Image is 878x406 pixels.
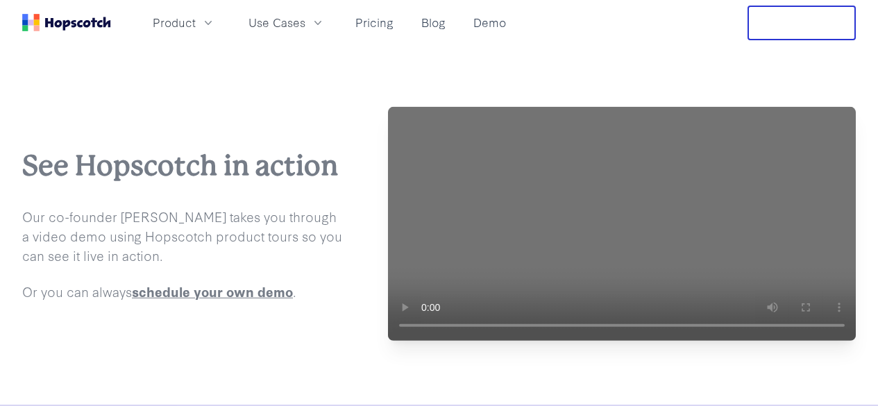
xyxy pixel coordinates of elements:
[153,14,196,31] span: Product
[468,11,512,34] a: Demo
[132,281,293,300] a: schedule your own demo
[748,6,856,40] button: Free Trial
[144,11,223,34] button: Product
[22,281,344,301] p: Or you can always .
[240,11,333,34] button: Use Cases
[248,14,305,31] span: Use Cases
[22,207,344,265] p: Our co-founder [PERSON_NAME] takes you through a video demo using Hopscotch product tours so you ...
[350,11,399,34] a: Pricing
[22,146,344,185] h2: See Hopscotch in action
[22,14,111,31] a: Home
[416,11,451,34] a: Blog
